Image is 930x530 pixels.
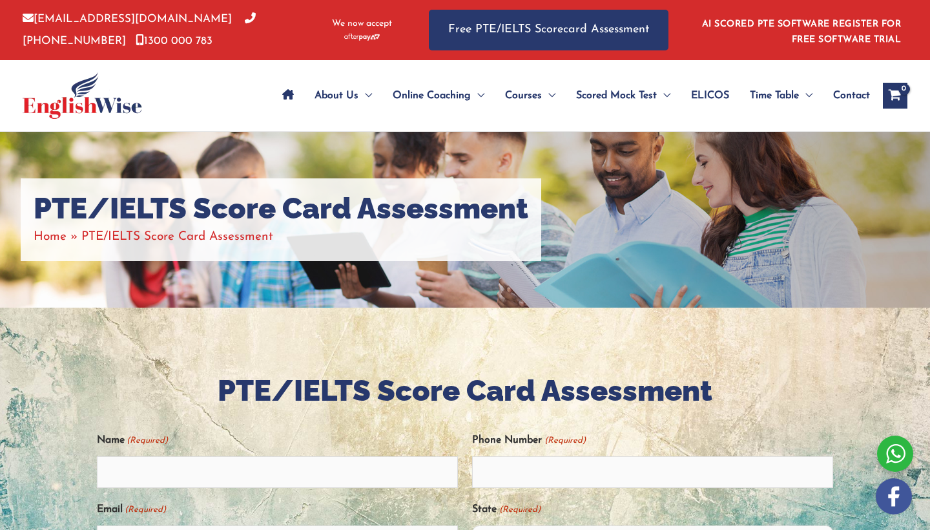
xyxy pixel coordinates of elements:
a: About UsMenu Toggle [304,73,382,118]
a: Home [34,231,67,243]
span: We now accept [332,17,392,30]
label: State [472,499,540,520]
img: white-facebook.png [876,478,912,514]
span: Courses [505,73,542,118]
span: ELICOS [691,73,729,118]
span: Scored Mock Test [576,73,657,118]
aside: Header Widget 1 [694,9,907,51]
span: (Required) [498,499,541,520]
a: AI SCORED PTE SOFTWARE REGISTER FOR FREE SOFTWARE TRIAL [702,19,902,45]
a: [PHONE_NUMBER] [23,14,256,46]
a: Contact [823,73,870,118]
span: (Required) [543,430,586,451]
span: (Required) [126,430,169,451]
a: Scored Mock TestMenu Toggle [566,73,681,118]
a: 1300 000 783 [136,36,212,47]
span: Menu Toggle [657,73,670,118]
a: [EMAIL_ADDRESS][DOMAIN_NAME] [23,14,232,25]
a: View Shopping Cart, empty [883,83,907,109]
a: CoursesMenu Toggle [495,73,566,118]
span: PTE/IELTS Score Card Assessment [81,231,273,243]
a: Free PTE/IELTS Scorecard Assessment [429,10,668,50]
nav: Site Navigation: Main Menu [272,73,870,118]
span: (Required) [124,499,167,520]
label: Name [97,430,168,451]
span: Menu Toggle [358,73,372,118]
span: Menu Toggle [799,73,812,118]
span: Online Coaching [393,73,471,118]
h1: PTE/IELTS Score Card Assessment [34,191,528,226]
nav: Breadcrumbs [34,226,528,248]
span: Contact [833,73,870,118]
a: ELICOS [681,73,739,118]
span: Menu Toggle [471,73,484,118]
span: Menu Toggle [542,73,555,118]
img: Afterpay-Logo [344,34,380,41]
a: Online CoachingMenu Toggle [382,73,495,118]
span: Time Table [750,73,799,118]
h2: PTE/IELTS Score Card Assessment [97,372,833,410]
img: cropped-ew-logo [23,72,142,119]
span: About Us [315,73,358,118]
label: Phone Number [472,430,585,451]
a: Time TableMenu Toggle [739,73,823,118]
